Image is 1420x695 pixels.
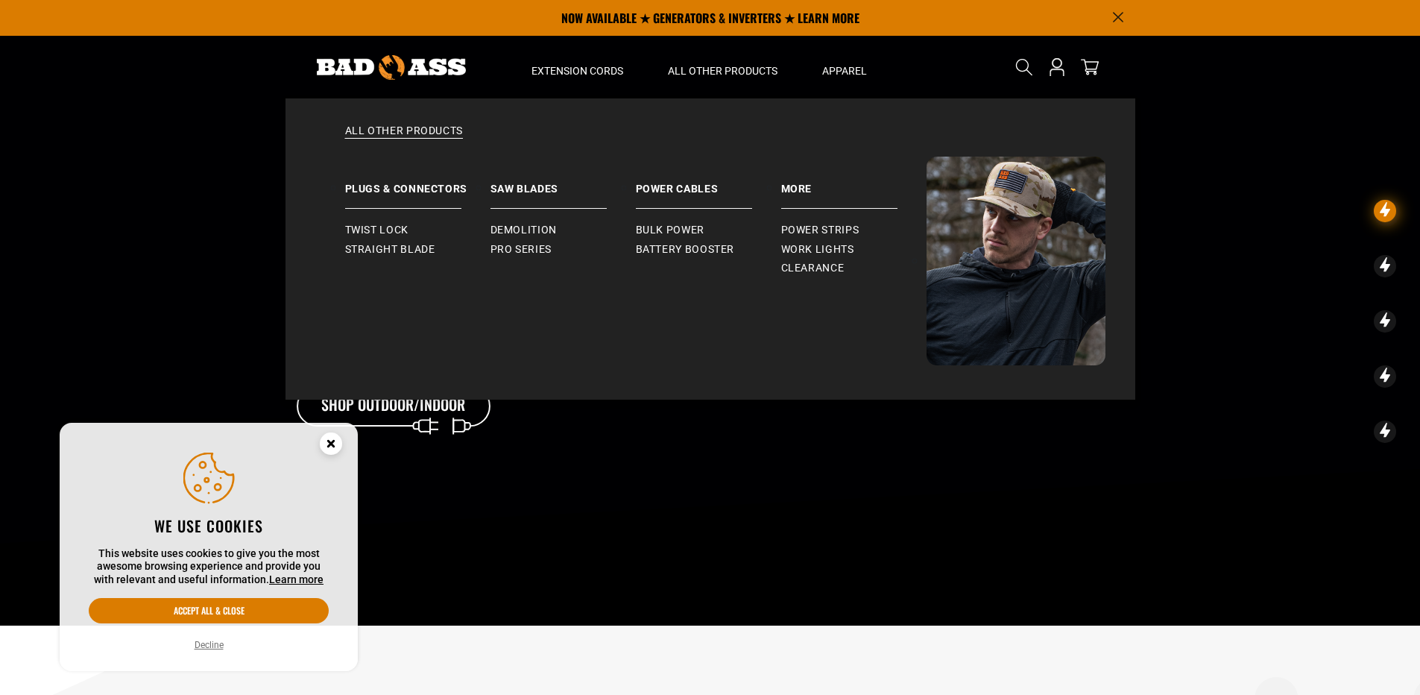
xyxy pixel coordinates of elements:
button: Decline [190,638,228,652]
a: Work Lights [781,240,927,260]
a: Power Strips [781,221,927,240]
span: Demolition [490,224,557,237]
span: Extension Cords [531,64,623,78]
a: Power Cables [636,157,781,209]
span: Twist Lock [345,224,408,237]
a: Bulk Power [636,221,781,240]
span: Power Strips [781,224,859,237]
a: Learn more [269,573,324,585]
a: Clearance [781,259,927,278]
summary: Apparel [800,36,889,98]
a: Plugs & Connectors [345,157,490,209]
span: Bulk Power [636,224,704,237]
summary: Search [1012,55,1036,79]
a: Shop Outdoor/Indoor [297,386,490,427]
summary: All Other Products [646,36,800,98]
a: Battery Booster [636,240,781,260]
img: Bad Ass Extension Cords [317,55,466,80]
a: Straight Blade [345,240,490,260]
span: Battery Booster [636,243,735,257]
a: Twist Lock [345,221,490,240]
button: Accept all & close [89,598,329,623]
a: Saw Blades [490,157,636,209]
a: Pro Series [490,240,636,260]
aside: Cookie Consent [60,423,358,672]
span: Pro Series [490,243,552,257]
a: More [781,157,927,209]
p: This website uses cookies to give you the most awesome browsing experience and provide you with r... [89,547,329,587]
a: All Other Products [315,124,1105,157]
h2: We use cookies [89,516,329,535]
span: Clearance [781,262,845,275]
img: Bad Ass Extension Cords [927,157,1105,365]
a: Demolition [490,221,636,240]
span: Straight Blade [345,243,435,257]
span: Work Lights [781,243,854,257]
span: Apparel [822,64,867,78]
summary: Extension Cords [509,36,646,98]
span: All Other Products [668,64,777,78]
